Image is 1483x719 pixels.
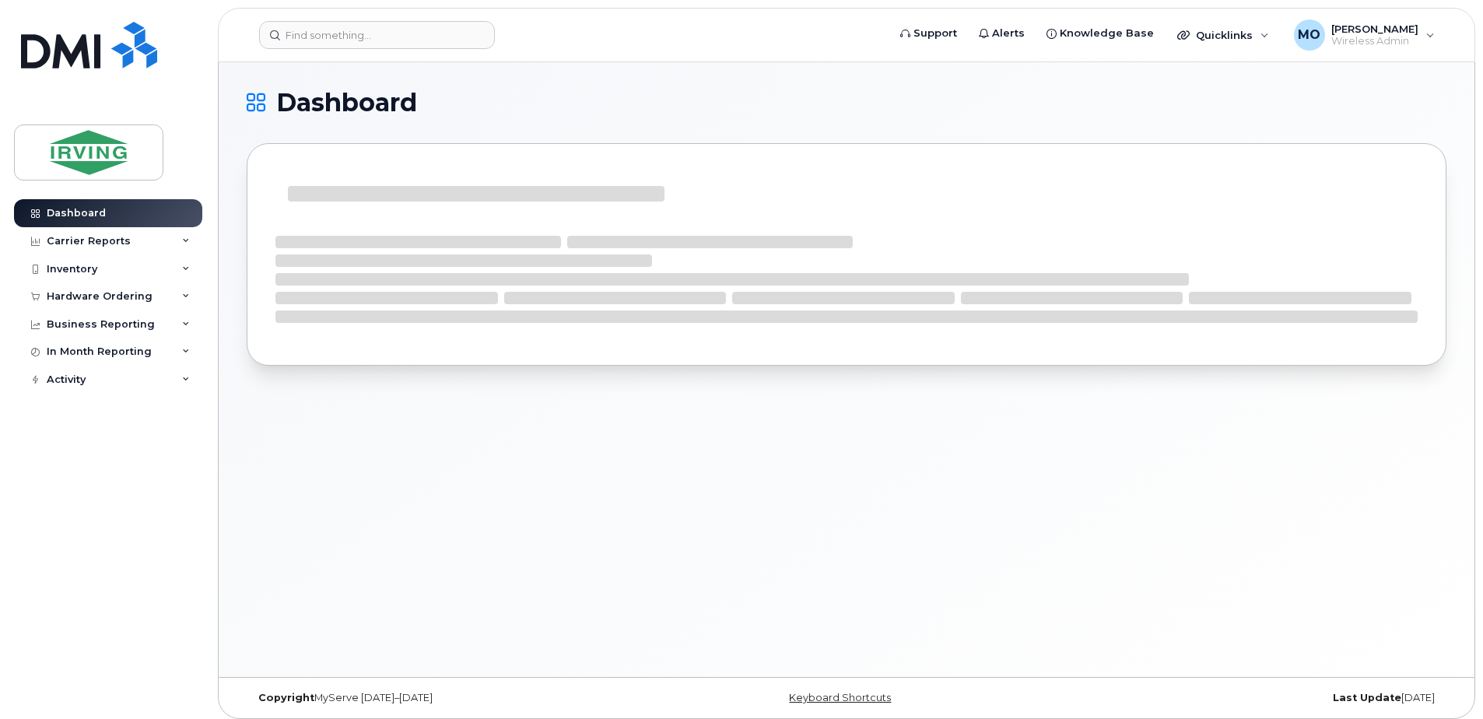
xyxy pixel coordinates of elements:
div: MyServe [DATE]–[DATE] [247,692,647,704]
a: Keyboard Shortcuts [789,692,891,703]
div: [DATE] [1047,692,1446,704]
span: Dashboard [276,91,417,114]
strong: Copyright [258,692,314,703]
strong: Last Update [1333,692,1401,703]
